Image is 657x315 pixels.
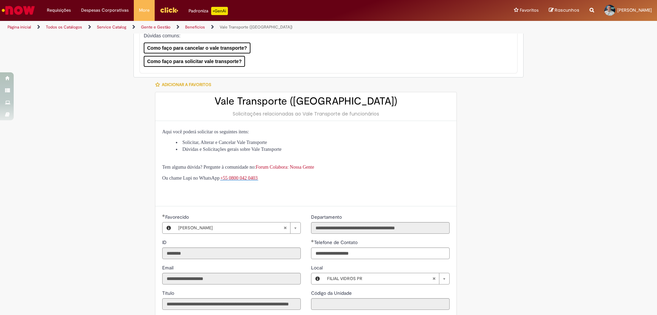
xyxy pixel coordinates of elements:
label: Somente leitura - Código da Unidade [311,290,353,296]
label: Somente leitura - Email [162,264,175,271]
button: Adicionar a Favoritos [155,77,215,92]
span: Obrigatório Preenchido [162,214,165,217]
span: More [139,7,150,14]
abbr: Limpar campo Local [429,273,439,284]
a: Gente e Gestão [141,24,170,30]
input: Telefone de Contato [311,247,450,259]
a: [PERSON_NAME]Limpar campo Favorecido [175,222,300,233]
input: Código da Unidade [311,298,450,310]
li: Solicitar, Alterar e Cancelar Vale Transporte [176,139,450,146]
span: Ou chame Lupi no WhatsApp [162,175,220,181]
a: Benefícios [185,24,205,30]
a: FILIAL VIDROS PRLimpar campo Local [324,273,449,284]
input: Departamento [311,222,450,234]
abbr: Limpar campo Favorecido [280,222,290,233]
label: Somente leitura - Título [162,290,176,296]
p: Dúvidas comuns: [144,32,504,39]
div: Padroniza [189,7,228,15]
ul: Trilhas de página [5,21,433,34]
span: [PERSON_NAME] [178,222,283,233]
span: Somente leitura - Email [162,265,175,271]
li: Dúvidas e Solicitações gerais sobre Vale Transporte [176,146,450,153]
span: Favoritos [520,7,539,14]
a: Página inicial [8,24,31,30]
span: Despesas Corporativas [81,7,129,14]
a: Forum Colabora: Nossa Gente [256,165,314,170]
span: Requisições [47,7,71,14]
span: Local [311,265,324,271]
input: ID [162,247,301,259]
input: Título [162,298,301,310]
span: FILIAL VIDROS PR [327,273,432,284]
span: Somente leitura - Título [162,290,176,296]
a: Todos os Catálogos [46,24,82,30]
a: Service Catalog [97,24,126,30]
button: Local, Visualizar este registro FILIAL VIDROS PR [311,273,324,284]
button: Favorecido, Visualizar este registro Elison Cardoso Burcoski [163,222,175,233]
a: Vale Transporte ([GEOGRAPHIC_DATA]) [220,24,293,30]
span: Telefone de Contato [314,239,359,245]
input: Email [162,273,301,284]
span: Aqui você poderá solicitar os seguintes itens: [162,129,249,134]
span: Necessários - Favorecido [165,214,190,220]
span: [PERSON_NAME] [617,7,652,13]
span: Tem alguma dúvida? Pergunte à comunidade no: [162,165,314,170]
span: Adicionar a Favoritos [162,82,211,87]
a: +55 0800 042 0403 [220,175,258,181]
span: Somente leitura - Departamento [311,214,343,220]
label: Somente leitura - Departamento [311,214,343,220]
span: Somente leitura - Código da Unidade [311,290,353,296]
a: Rascunhos [549,7,579,14]
span: +55 0800 042 0403 [220,175,257,181]
label: Somente leitura - ID [162,239,168,246]
img: click_logo_yellow_360x200.png [160,5,178,15]
button: Como faço para solicitar vale transporte? [144,56,245,67]
span: Rascunhos [555,7,579,13]
img: ServiceNow [1,3,36,17]
p: +GenAi [211,7,228,15]
button: Como faço para cancelar o vale transporte? [144,43,250,53]
h2: Vale Transporte ([GEOGRAPHIC_DATA]) [162,96,450,107]
span: Obrigatório Preenchido [311,240,314,242]
div: Solicitações relacionadas ao Vale Transporte de funcionários [162,110,450,117]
